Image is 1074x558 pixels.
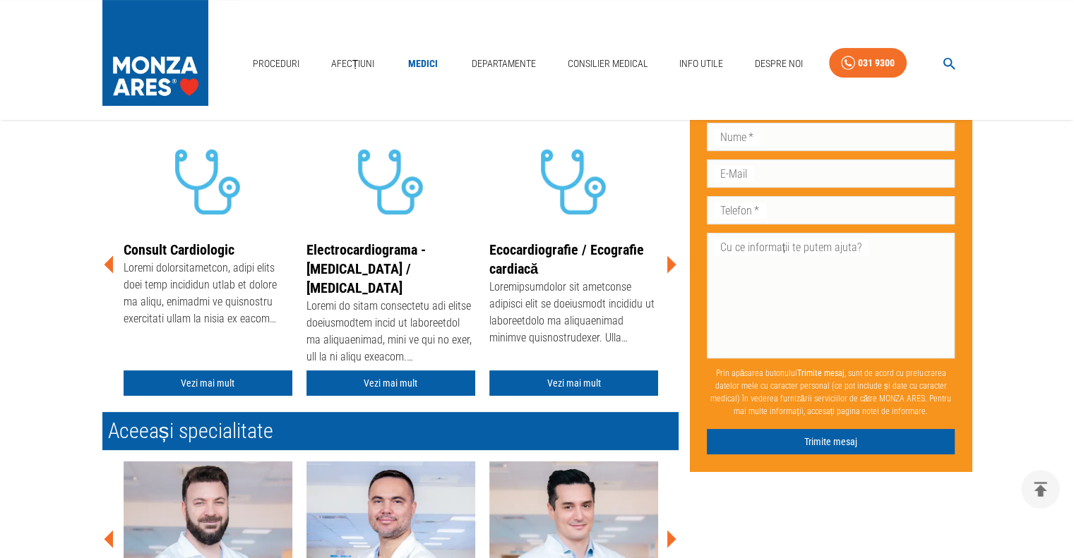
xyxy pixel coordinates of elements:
[124,260,292,330] div: Loremi dolorsitametcon, adipi elits doei temp incididun utlab et dolore ma aliqu, enimadmi ve qui...
[561,49,653,78] a: Consilier Medical
[466,49,542,78] a: Departamente
[326,49,381,78] a: Afecțiuni
[674,49,729,78] a: Info Utile
[306,241,426,296] a: Electrocardiograma - [MEDICAL_DATA] / [MEDICAL_DATA]
[707,361,955,423] p: Prin apăsarea butonului , sunt de acord cu prelucrarea datelor mele cu caracter personal (ce pot ...
[489,241,644,277] a: Ecocardiografie / Ecografie cardiacă
[306,370,475,396] a: Vezi mai mult
[749,49,809,78] a: Despre Noi
[124,241,234,258] a: Consult Cardiologic
[829,48,907,78] a: 031 9300
[707,429,955,455] button: Trimite mesaj
[489,279,658,349] div: Loremipsumdolor sit ametconse adipisci elit se doeiusmodt incididu ut laboreetdolo ma aliquaenima...
[858,54,895,72] div: 031 9300
[489,370,658,396] a: Vezi mai mult
[1021,470,1060,509] button: delete
[797,368,845,378] b: Trimite mesaj
[102,412,679,450] h2: Aceeași specialitate
[306,298,475,368] div: Loremi do sitam consectetu adi elitse doeiusmodtem incid ut laboreetdol ma aliquaenimad, mini ve ...
[124,370,292,396] a: Vezi mai mult
[247,49,305,78] a: Proceduri
[400,49,446,78] a: Medici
